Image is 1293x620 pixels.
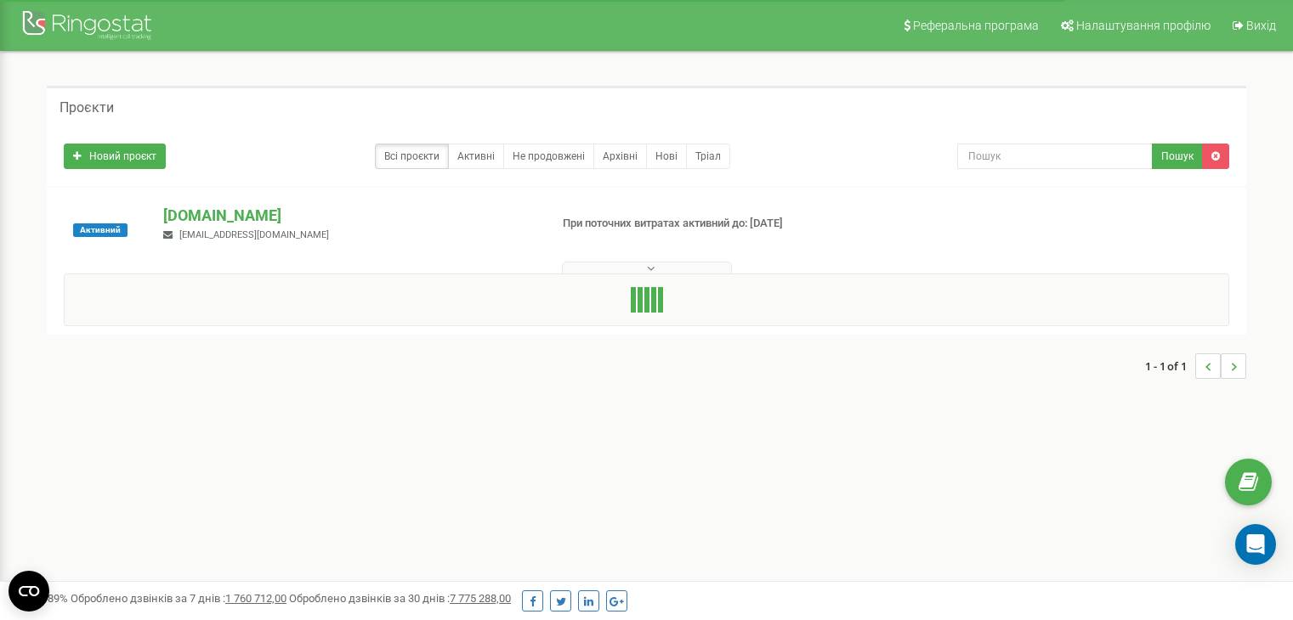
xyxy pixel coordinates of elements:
a: Нові [646,144,687,169]
a: Новий проєкт [64,144,166,169]
div: Open Intercom Messenger [1235,524,1276,565]
p: [DOMAIN_NAME] [163,205,535,227]
span: [EMAIL_ADDRESS][DOMAIN_NAME] [179,229,329,240]
a: Архівні [593,144,647,169]
a: Активні [448,144,504,169]
span: 1 - 1 of 1 [1145,353,1195,379]
u: 7 775 288,00 [450,592,511,605]
span: Оброблено дзвінків за 30 днів : [289,592,511,605]
span: Вихід [1246,19,1276,32]
h5: Проєкти [60,100,114,116]
u: 1 760 712,00 [225,592,286,605]
button: Open CMP widget [9,571,49,612]
a: Не продовжені [503,144,594,169]
a: Всі проєкти [375,144,449,169]
span: Реферальна програма [913,19,1039,32]
button: Пошук [1152,144,1203,169]
span: Налаштування профілю [1076,19,1211,32]
span: Оброблено дзвінків за 7 днів : [71,592,286,605]
nav: ... [1145,336,1246,396]
a: Тріал [686,144,730,169]
p: При поточних витратах активний до: [DATE] [563,216,835,232]
span: Активний [73,223,128,237]
input: Пошук [957,144,1153,169]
